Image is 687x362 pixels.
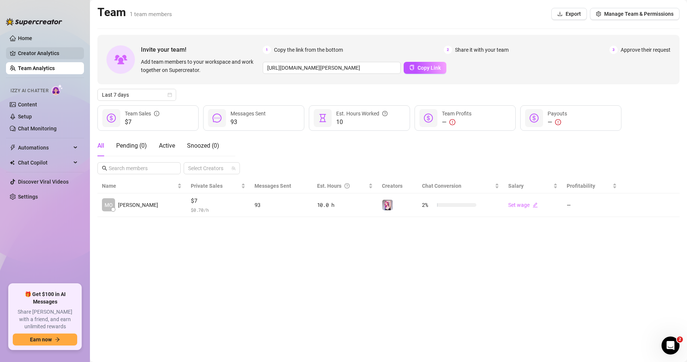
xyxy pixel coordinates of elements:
span: Snoozed ( 0 ) [187,142,219,149]
span: Invite your team! [141,45,263,54]
span: 2 % [422,201,434,209]
span: $7 [191,196,245,205]
span: download [557,11,563,16]
span: 2 [444,46,452,54]
span: Share [PERSON_NAME] with a friend, and earn unlimited rewards [13,308,77,331]
img: Chat Copilot [10,160,15,165]
button: Manage Team & Permissions [590,8,680,20]
span: MO [105,201,113,209]
span: Payouts [548,111,567,117]
button: Copy Link [404,62,446,74]
span: edit [533,202,538,208]
span: exclamation-circle [449,119,455,125]
a: Settings [18,194,38,200]
span: Profitability [567,183,595,189]
span: setting [596,11,601,16]
span: Chat Copilot [18,157,71,169]
div: Est. Hours [317,182,367,190]
button: Export [551,8,587,20]
span: question-circle [344,182,350,190]
span: exclamation-circle [555,119,561,125]
span: Approve their request [621,46,671,54]
span: info-circle [154,109,159,118]
a: Chat Monitoring [18,126,57,132]
div: Pending ( 0 ) [116,141,147,150]
div: — [442,118,471,127]
a: Content [18,102,37,108]
h2: Team [97,5,172,19]
span: Automations [18,142,71,154]
th: Name [97,179,186,193]
td: — [562,193,621,217]
span: thunderbolt [10,145,16,151]
span: dollar-circle [424,114,433,123]
span: 1 team members [130,11,172,18]
span: $7 [125,118,159,127]
a: Team Analytics [18,65,55,71]
a: Setup [18,114,32,120]
span: dollar-circle [530,114,539,123]
span: 1 [263,46,271,54]
span: Earn now [30,337,52,343]
span: Manage Team & Permissions [604,11,674,17]
span: dollar-circle [107,114,116,123]
span: Copy Link [418,65,441,71]
img: logo-BBDzfeDw.svg [6,18,62,25]
div: All [97,141,104,150]
span: Name [102,182,176,190]
a: Discover Viral Videos [18,179,69,185]
span: 93 [230,118,266,127]
span: 3 [609,46,618,54]
span: copy [409,65,415,70]
a: Set wageedit [508,202,538,208]
span: message [213,114,222,123]
span: hourglass [318,114,327,123]
span: Messages Sent [254,183,291,189]
span: Export [566,11,581,17]
iframe: Intercom live chat [662,337,680,355]
span: $ 0.70 /h [191,206,245,214]
span: Last 7 days [102,89,172,100]
div: 10.0 h [317,201,373,209]
span: [PERSON_NAME] [118,201,158,209]
span: 10 [336,118,388,127]
span: Add team members to your workspace and work together on Supercreator. [141,58,260,74]
span: Chat Conversion [422,183,461,189]
span: Team Profits [442,111,471,117]
div: Team Sales [125,109,159,118]
div: 93 [254,201,308,209]
img: AI Chatter [51,84,63,95]
span: Salary [508,183,524,189]
span: Active [159,142,175,149]
span: team [231,166,236,171]
img: MorganLeFoy [382,200,393,210]
span: Messages Sent [230,111,266,117]
span: calendar [168,93,172,97]
button: Earn nowarrow-right [13,334,77,346]
span: Copy the link from the bottom [274,46,343,54]
span: 2 [677,337,683,343]
a: Creator Analytics [18,47,78,59]
a: Home [18,35,32,41]
span: search [102,166,107,171]
span: question-circle [382,109,388,118]
div: — [548,118,567,127]
input: Search members [109,164,170,172]
span: arrow-right [55,337,60,342]
span: Private Sales [191,183,223,189]
div: Est. Hours Worked [336,109,388,118]
th: Creators [377,179,418,193]
span: Share it with your team [455,46,509,54]
span: 🎁 Get $100 in AI Messages [13,291,77,305]
span: Izzy AI Chatter [10,87,48,94]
